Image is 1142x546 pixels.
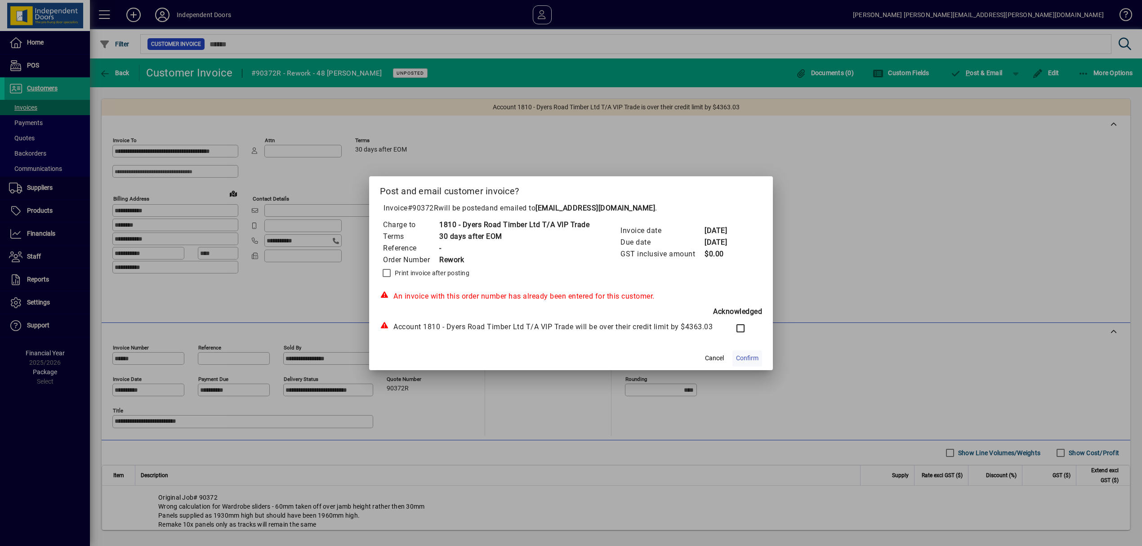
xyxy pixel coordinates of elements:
td: 30 days after EOM [439,231,589,242]
td: 1810 - Dyers Road Timber Ltd T/A VIP Trade [439,219,589,231]
span: and emailed to [485,204,655,212]
button: Confirm [732,350,762,367]
h2: Post and email customer invoice? [369,176,773,202]
span: Cancel [705,354,724,363]
td: Reference [383,242,439,254]
td: [DATE] [704,225,740,237]
td: Due date [620,237,704,248]
td: Rework [439,254,589,266]
td: $0.00 [704,248,740,260]
b: [EMAIL_ADDRESS][DOMAIN_NAME] [535,204,655,212]
label: Print invoice after posting [393,269,469,277]
td: - [439,242,589,254]
td: [DATE] [704,237,740,248]
span: Confirm [736,354,758,363]
td: GST inclusive amount [620,248,704,260]
td: Order Number [383,254,439,266]
div: Account 1810 - Dyers Road Timber Ltd T/A VIP Trade will be over their credit limit by $4363.03 [380,322,718,332]
div: An invoice with this order number has already been entered for this customer. [380,291,762,302]
p: Invoice will be posted . [380,203,762,214]
td: Terms [383,231,439,242]
td: Charge to [383,219,439,231]
div: Acknowledged [380,306,762,317]
td: Invoice date [620,225,704,237]
span: #90372R [408,204,439,212]
button: Cancel [700,350,729,367]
